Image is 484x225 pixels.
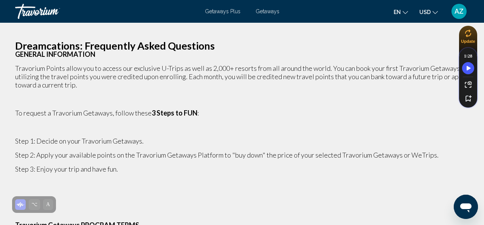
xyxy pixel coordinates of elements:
[15,137,144,145] span: Step 1: Decide on your Travorium Getaways.
[15,39,215,52] strong: Dreamcations: Frequently Asked Questions
[256,8,279,14] a: Getaways
[394,9,401,15] span: en
[15,151,439,159] span: Step 2: Apply your available points on the Travorium Getaways Platform to "buy down" the price of...
[205,8,240,14] a: Getaways Plus
[454,195,478,219] iframe: Button to launch messaging window
[15,50,95,58] b: GENERAL INFORMATION
[455,8,464,15] span: AZ
[15,165,118,173] span: Step 3: Enjoy your trip and have fun.
[419,9,431,15] span: USD
[449,3,469,19] button: User Menu
[15,109,199,117] span: To request a Travorium Getaways, follow these :
[15,64,468,89] span: Travorium Points allow you to access our exclusive U-Trips as well as 2,000+ resorts from all aro...
[152,109,197,117] b: 3 Steps to FUN
[419,6,438,17] button: Change currency
[15,4,197,19] a: Travorium
[394,6,408,17] button: Change language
